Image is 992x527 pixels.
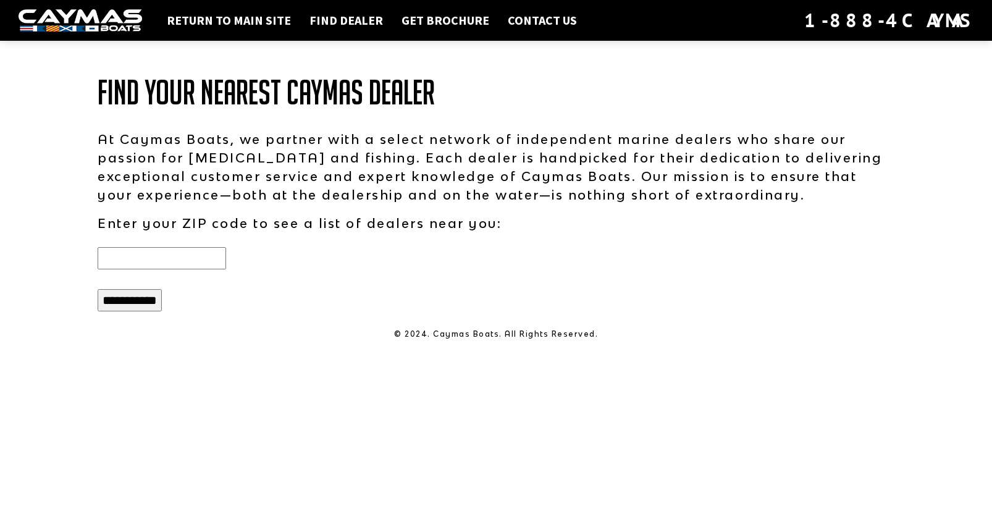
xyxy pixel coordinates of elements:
[98,130,894,204] p: At Caymas Boats, we partner with a select network of independent marine dealers who share our pas...
[804,7,973,34] div: 1-888-4CAYMAS
[98,329,894,340] p: © 2024. Caymas Boats. All Rights Reserved.
[395,12,495,28] a: Get Brochure
[98,214,894,232] p: Enter your ZIP code to see a list of dealers near you:
[19,9,142,32] img: white-logo-c9c8dbefe5ff5ceceb0f0178aa75bf4bb51f6bca0971e226c86eb53dfe498488.png
[502,12,583,28] a: Contact Us
[303,12,389,28] a: Find Dealer
[98,74,894,111] h1: Find Your Nearest Caymas Dealer
[161,12,297,28] a: Return to main site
